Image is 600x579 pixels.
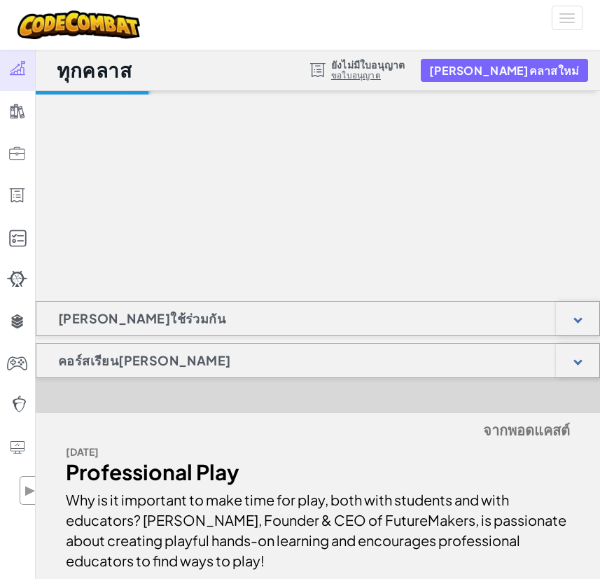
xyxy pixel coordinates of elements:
h1: คอร์สเรียน[PERSON_NAME] [36,343,252,378]
div: Why is it important to make time for play, both with students and with educators? [PERSON_NAME], ... [66,482,570,571]
h1: [PERSON_NAME]ใช้ร่วมกัน [36,301,247,336]
img: CodeCombat logo [18,11,140,39]
span: ยังไม่มีใบอนุญาต [331,59,405,70]
h1: ทุกคลาส [57,57,132,83]
div: Professional Play [66,462,570,482]
a: ขอใบอนุญาต [331,70,405,81]
h5: จากพอดแคสต์ [66,420,570,442]
span: ▶ [24,480,36,501]
div: [DATE] [66,442,570,462]
a: [DATE] Professional Play Why is it important to make time for play, both with students and with e... [55,442,580,571]
button: [PERSON_NAME]คลาสใหม่ [421,59,587,82]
